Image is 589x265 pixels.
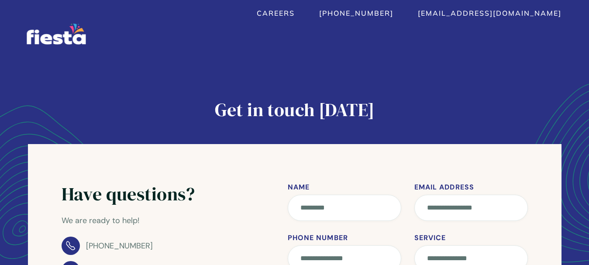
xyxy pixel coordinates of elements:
a: [PHONE_NUMBER] [62,237,153,255]
a: home [27,24,86,45]
a: [PHONE_NUMBER] [319,9,393,17]
h2: Have questions? [62,183,214,205]
label: Phone Number [288,234,401,242]
a: [EMAIL_ADDRESS][DOMAIN_NAME] [418,9,561,17]
a: Careers [257,9,295,17]
label: Name [288,183,401,191]
img: Phone Icon - Doctor Webflow Template [62,237,80,255]
label: Email Address [414,183,528,191]
p: We are ready to help! [62,214,214,227]
label: Service [414,234,528,242]
h1: Get in touch [DATE] [28,100,561,119]
div: [PHONE_NUMBER] [86,239,153,252]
